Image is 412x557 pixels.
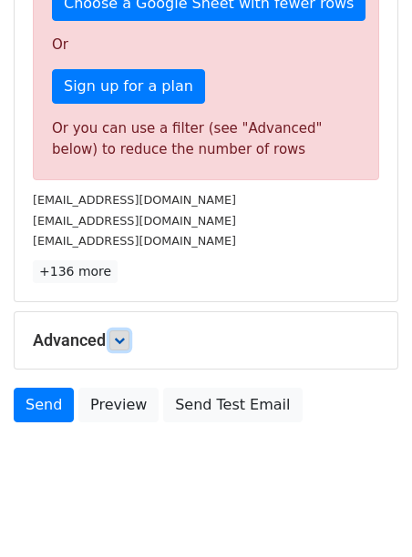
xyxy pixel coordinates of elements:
[78,388,159,422] a: Preview
[163,388,302,422] a: Send Test Email
[33,234,236,248] small: [EMAIL_ADDRESS][DOMAIN_NAME]
[321,470,412,557] iframe: Chat Widget
[52,35,360,55] p: Or
[33,193,236,207] small: [EMAIL_ADDRESS][DOMAIN_NAME]
[14,388,74,422] a: Send
[52,118,360,159] div: Or you can use a filter (see "Advanced" below) to reduce the number of rows
[33,260,118,283] a: +136 more
[33,330,379,350] h5: Advanced
[33,214,236,228] small: [EMAIL_ADDRESS][DOMAIN_NAME]
[52,69,205,104] a: Sign up for a plan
